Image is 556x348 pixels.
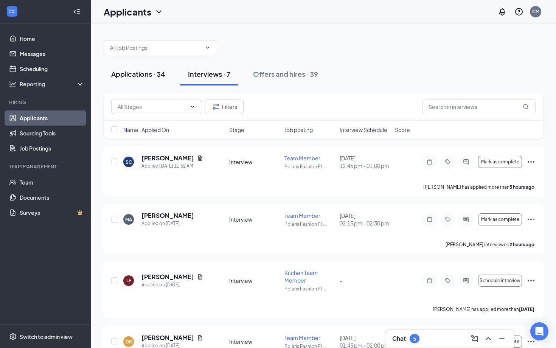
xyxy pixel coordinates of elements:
[20,333,73,340] div: Switch to admin view
[20,61,84,76] a: Scheduling
[530,322,548,340] div: Open Intercom Messenger
[20,126,84,141] a: Sourcing Tools
[125,216,132,223] div: MA
[197,335,203,341] svg: Document
[284,269,318,284] span: Kitchen Team Member
[526,276,536,285] svg: Ellipses
[284,126,313,134] span: Job posting
[104,5,151,18] h1: Applicants
[141,334,194,342] h5: [PERSON_NAME]
[197,155,203,161] svg: Document
[20,175,84,190] a: Team
[20,205,84,220] a: SurveysCrown
[461,159,471,165] svg: ActiveChat
[154,7,163,16] svg: ChevronDown
[509,242,534,247] b: 2 hours ago
[229,216,280,223] div: Interview
[433,306,536,312] p: [PERSON_NAME] has applied more than .
[20,80,85,88] div: Reporting
[111,69,165,79] div: Applications · 34
[425,159,434,165] svg: Note
[141,220,194,227] div: Applied on [DATE]
[123,126,169,134] span: Name · Applied On
[395,126,410,134] span: Score
[20,141,84,156] a: Job Postings
[188,69,230,79] div: Interviews · 7
[253,69,318,79] div: Offers and hires · 39
[481,217,519,222] span: Mark as complete
[205,45,211,51] svg: ChevronDown
[141,273,194,281] h5: [PERSON_NAME]
[469,332,481,345] button: ComposeMessage
[229,277,280,284] div: Interview
[496,332,508,345] button: Minimize
[126,159,132,165] div: SC
[284,163,335,170] p: Polaris Fashion Pl ...
[392,334,406,343] h3: Chat
[8,8,16,15] svg: WorkstreamLogo
[9,333,17,340] svg: Settings
[484,334,493,343] svg: ChevronUp
[526,215,536,224] svg: Ellipses
[141,162,203,170] div: Applied [DATE] 11:52 AM
[461,216,471,222] svg: ActiveChat
[141,281,203,289] div: Applied on [DATE]
[340,154,390,169] div: [DATE]
[413,336,416,342] div: 5
[284,286,335,292] p: Polaris Fashion Pl ...
[118,103,186,111] input: All Stages
[340,277,342,284] span: -
[480,278,520,283] span: Schedule interview
[110,43,202,52] input: All Job Postings
[498,7,507,16] svg: Notifications
[425,216,434,222] svg: Note
[526,157,536,166] svg: Ellipses
[340,219,390,227] span: 02:15 pm - 02:30 pm
[422,99,536,114] input: Search in interviews
[20,31,84,46] a: Home
[20,46,84,61] a: Messages
[526,337,536,346] svg: Ellipses
[423,184,536,190] p: [PERSON_NAME] has applied more than .
[482,332,494,345] button: ChevronUp
[443,159,452,165] svg: Tag
[519,306,534,312] b: [DATE]
[284,221,335,227] p: Polaris Fashion Pl ...
[141,154,194,162] h5: [PERSON_NAME]
[478,156,522,168] button: Mark as complete
[470,334,479,343] svg: ComposeMessage
[340,126,387,134] span: Interview Schedule
[284,155,320,162] span: Team Member
[478,275,522,287] button: Schedule interview
[481,159,519,165] span: Mark as complete
[284,334,320,341] span: Team Member
[189,104,196,110] svg: ChevronDown
[211,102,221,111] svg: Filter
[523,104,529,110] svg: MagnifyingGlass
[340,162,390,169] span: 12:45 pm - 01:00 pm
[284,212,320,219] span: Team Member
[20,110,84,126] a: Applicants
[141,211,194,220] h5: [PERSON_NAME]
[532,8,539,15] div: CM
[9,80,17,88] svg: Analysis
[9,99,83,106] div: Hiring
[229,338,280,345] div: Interview
[126,339,132,345] div: DR
[446,241,536,248] p: [PERSON_NAME] interviewed .
[514,7,523,16] svg: QuestionInfo
[197,274,203,280] svg: Document
[340,212,390,227] div: [DATE]
[229,158,280,166] div: Interview
[229,126,244,134] span: Stage
[478,213,522,225] button: Mark as complete
[461,278,471,284] svg: ActiveChat
[9,163,83,170] div: Team Management
[205,99,244,114] button: Filter Filters
[73,8,81,16] svg: Collapse
[509,184,534,190] b: 5 hours ago
[497,334,506,343] svg: Minimize
[443,278,452,284] svg: Tag
[425,278,434,284] svg: Note
[20,190,84,205] a: Documents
